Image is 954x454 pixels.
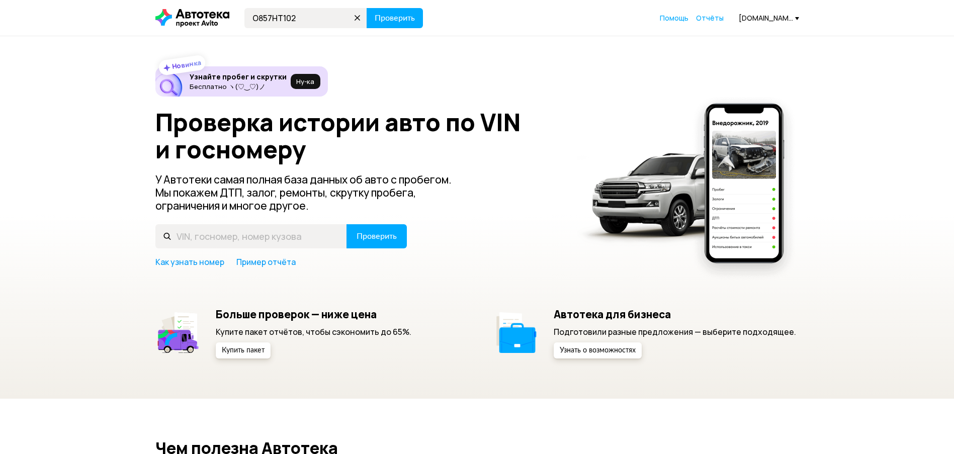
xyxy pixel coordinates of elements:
[367,8,423,28] button: Проверить
[554,308,796,321] h5: Автотека для бизнеса
[171,58,202,71] strong: Новинка
[554,342,642,358] button: Узнать о возможностях
[244,8,367,28] input: VIN, госномер, номер кузова
[696,13,724,23] a: Отчёты
[560,347,636,354] span: Узнать о возможностях
[190,82,287,90] p: Бесплатно ヽ(♡‿♡)ノ
[155,173,468,212] p: У Автотеки самая полная база данных об авто с пробегом. Мы покажем ДТП, залог, ремонты, скрутку п...
[375,14,415,22] span: Проверить
[357,232,397,240] span: Проверить
[216,342,271,358] button: Купить пакет
[236,256,296,267] a: Пример отчёта
[155,256,224,267] a: Как узнать номер
[296,77,314,85] span: Ну‑ка
[222,347,265,354] span: Купить пакет
[216,326,411,337] p: Купите пакет отчётов, чтобы сэкономить до 65%.
[155,109,564,163] h1: Проверка истории авто по VIN и госномеру
[155,224,347,248] input: VIN, госномер, номер кузова
[660,13,688,23] a: Помощь
[190,72,287,81] h6: Узнайте пробег и скрутки
[739,13,799,23] div: [DOMAIN_NAME][EMAIL_ADDRESS][DOMAIN_NAME]
[216,308,411,321] h5: Больше проверок — ниже цена
[554,326,796,337] p: Подготовили разные предложения — выберите подходящее.
[346,224,407,248] button: Проверить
